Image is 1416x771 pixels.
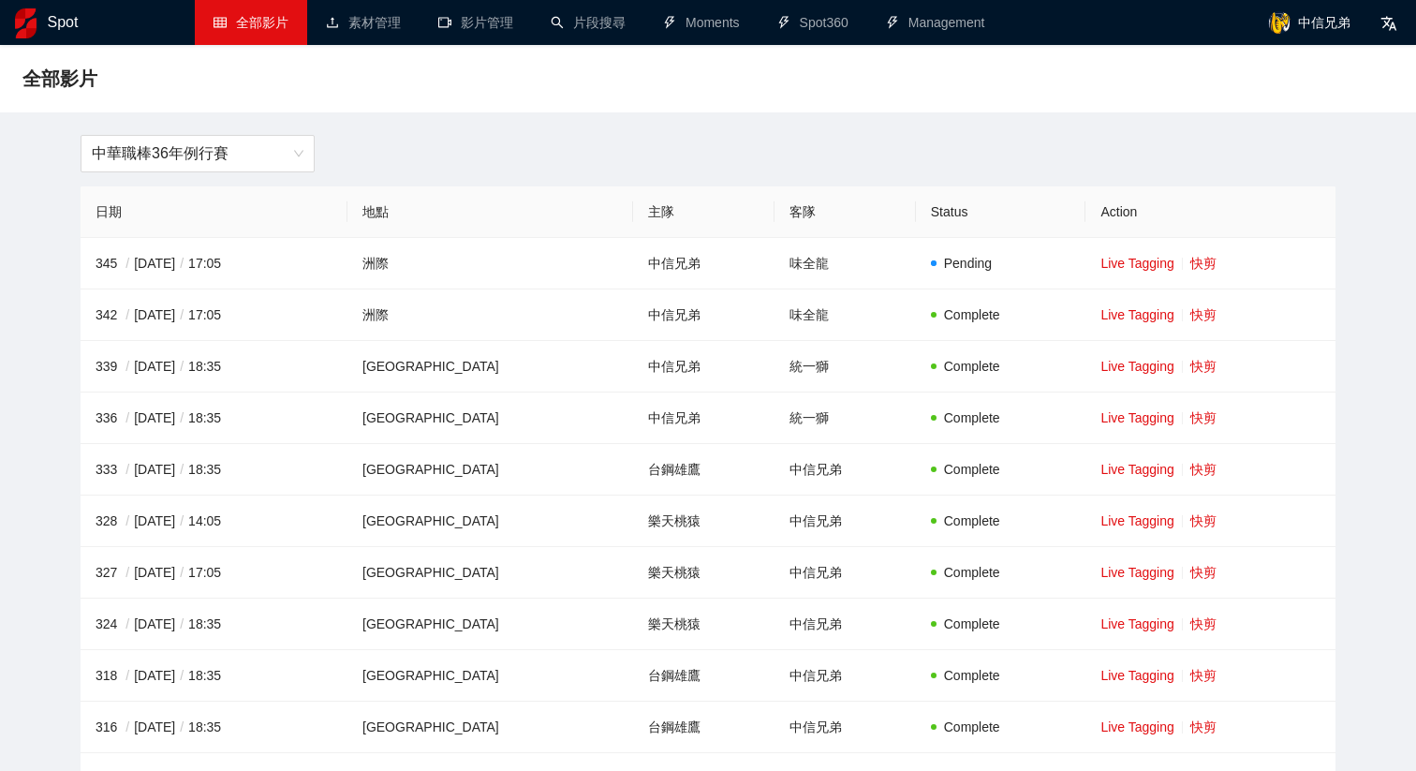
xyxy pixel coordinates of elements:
[1190,719,1217,734] a: 快剪
[175,359,188,374] span: /
[175,565,188,580] span: /
[1100,513,1173,528] a: Live Tagging
[1190,668,1217,683] a: 快剪
[1100,307,1173,322] a: Live Tagging
[944,668,1000,683] span: Complete
[121,616,134,631] span: /
[944,462,1000,477] span: Complete
[633,393,774,444] td: 中信兄弟
[175,513,188,528] span: /
[347,186,633,238] th: 地點
[347,650,633,702] td: [GEOGRAPHIC_DATA]
[774,238,916,289] td: 味全龍
[121,307,134,322] span: /
[633,702,774,753] td: 台鋼雄鷹
[1190,410,1217,425] a: 快剪
[438,15,513,30] a: video-camera影片管理
[121,513,134,528] span: /
[774,186,916,238] th: 客隊
[81,393,347,444] td: 336 [DATE] 18:35
[663,15,740,30] a: thunderboltMoments
[214,16,227,29] span: table
[81,547,347,599] td: 327 [DATE] 17:05
[121,668,134,683] span: /
[1190,513,1217,528] a: 快剪
[81,341,347,393] td: 339 [DATE] 18:35
[1100,359,1173,374] a: Live Tagging
[121,719,134,734] span: /
[81,496,347,547] td: 328 [DATE] 14:05
[944,256,992,271] span: Pending
[1100,668,1173,683] a: Live Tagging
[774,393,916,444] td: 統一獅
[347,547,633,599] td: [GEOGRAPHIC_DATA]
[1190,616,1217,631] a: 快剪
[121,565,134,580] span: /
[15,8,37,38] img: logo
[633,547,774,599] td: 樂天桃猿
[774,650,916,702] td: 中信兄弟
[1085,186,1335,238] th: Action
[175,256,188,271] span: /
[1100,565,1173,580] a: Live Tagging
[633,289,774,341] td: 中信兄弟
[22,64,97,94] span: 全部影片
[81,650,347,702] td: 318 [DATE] 18:35
[944,719,1000,734] span: Complete
[1268,11,1291,34] img: avatar
[777,15,848,30] a: thunderboltSpot360
[774,444,916,496] td: 中信兄弟
[944,616,1000,631] span: Complete
[175,307,188,322] span: /
[121,256,134,271] span: /
[633,341,774,393] td: 中信兄弟
[944,513,1000,528] span: Complete
[81,702,347,753] td: 316 [DATE] 18:35
[944,307,1000,322] span: Complete
[774,496,916,547] td: 中信兄弟
[175,462,188,477] span: /
[633,238,774,289] td: 中信兄弟
[1190,307,1217,322] a: 快剪
[81,444,347,496] td: 333 [DATE] 18:35
[347,238,633,289] td: 洲際
[944,410,1000,425] span: Complete
[633,186,774,238] th: 主隊
[347,289,633,341] td: 洲際
[916,186,1086,238] th: Status
[1100,410,1173,425] a: Live Tagging
[774,599,916,650] td: 中信兄弟
[774,702,916,753] td: 中信兄弟
[551,15,626,30] a: search片段搜尋
[944,565,1000,580] span: Complete
[121,462,134,477] span: /
[81,238,347,289] td: 345 [DATE] 17:05
[774,289,916,341] td: 味全龍
[81,289,347,341] td: 342 [DATE] 17:05
[121,410,134,425] span: /
[1100,616,1173,631] a: Live Tagging
[347,702,633,753] td: [GEOGRAPHIC_DATA]
[1190,359,1217,374] a: 快剪
[633,496,774,547] td: 樂天桃猿
[347,599,633,650] td: [GEOGRAPHIC_DATA]
[1100,462,1173,477] a: Live Tagging
[1100,256,1173,271] a: Live Tagging
[1190,462,1217,477] a: 快剪
[944,359,1000,374] span: Complete
[175,719,188,734] span: /
[326,15,401,30] a: upload素材管理
[886,15,985,30] a: thunderboltManagement
[774,341,916,393] td: 統一獅
[92,136,303,171] span: 中華職棒36年例行賽
[1100,719,1173,734] a: Live Tagging
[175,616,188,631] span: /
[633,444,774,496] td: 台鋼雄鷹
[1190,565,1217,580] a: 快剪
[1190,256,1217,271] a: 快剪
[633,650,774,702] td: 台鋼雄鷹
[175,668,188,683] span: /
[81,186,347,238] th: 日期
[81,599,347,650] td: 324 [DATE] 18:35
[347,393,633,444] td: [GEOGRAPHIC_DATA]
